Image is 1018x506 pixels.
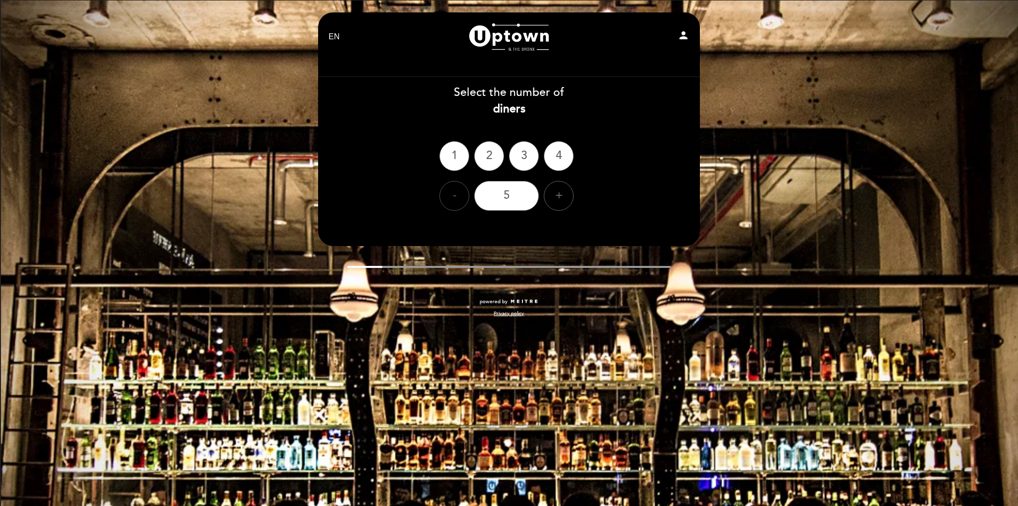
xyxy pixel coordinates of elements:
[494,310,524,317] a: Privacy policy
[544,141,574,171] div: 4
[474,181,539,211] div: 5
[544,181,574,211] div: +
[318,84,700,117] div: Select the number of
[493,102,525,116] b: diners
[347,273,359,285] i: arrow_backward
[447,23,571,51] a: Uptown
[510,299,538,304] img: MEITRE
[480,298,538,305] a: powered by
[678,29,689,41] i: person
[509,141,539,171] div: 3
[678,29,689,45] button: person
[474,141,504,171] div: 2
[480,298,508,305] span: powered by
[439,141,469,171] div: 1
[439,181,469,211] div: -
